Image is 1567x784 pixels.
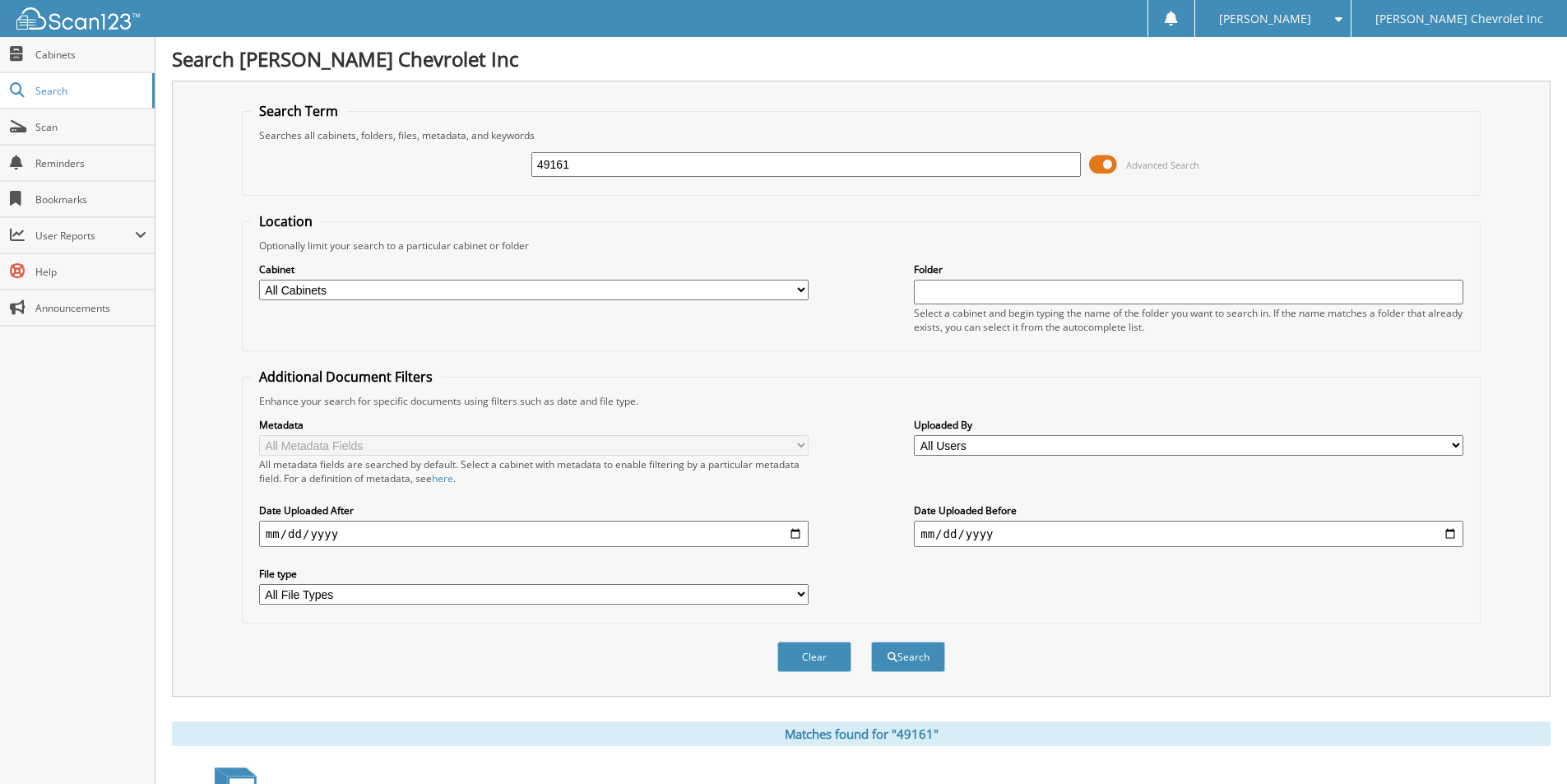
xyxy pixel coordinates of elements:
label: Date Uploaded After [259,503,809,517]
span: Bookmarks [35,193,146,206]
legend: Additional Document Filters [251,368,441,386]
label: Cabinet [259,262,809,276]
label: Date Uploaded Before [914,503,1463,517]
div: Select a cabinet and begin typing the name of the folder you want to search in. If the name match... [914,306,1463,334]
div: All metadata fields are searched by default. Select a cabinet with metadata to enable filtering b... [259,457,809,485]
span: [PERSON_NAME] Chevrolet Inc [1375,14,1543,24]
span: [PERSON_NAME] [1219,14,1311,24]
button: Search [871,642,945,672]
span: User Reports [35,229,135,243]
label: Uploaded By [914,418,1463,432]
input: end [914,521,1463,547]
span: Reminders [35,156,146,170]
h1: Search [PERSON_NAME] Chevrolet Inc [172,45,1551,72]
a: here [432,471,453,485]
span: Advanced Search [1126,159,1199,171]
span: Scan [35,120,146,134]
div: Searches all cabinets, folders, files, metadata, and keywords [251,128,1472,142]
legend: Search Term [251,102,346,120]
span: Help [35,265,146,279]
input: start [259,521,809,547]
label: File type [259,567,809,581]
div: Enhance your search for specific documents using filters such as date and file type. [251,394,1472,408]
div: Optionally limit your search to a particular cabinet or folder [251,239,1472,253]
span: Announcements [35,301,146,315]
label: Metadata [259,418,809,432]
span: Search [35,84,144,98]
span: Cabinets [35,48,146,62]
div: Matches found for "49161" [172,721,1551,746]
button: Clear [777,642,851,672]
label: Folder [914,262,1463,276]
legend: Location [251,212,321,230]
img: scan123-logo-white.svg [16,7,140,30]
